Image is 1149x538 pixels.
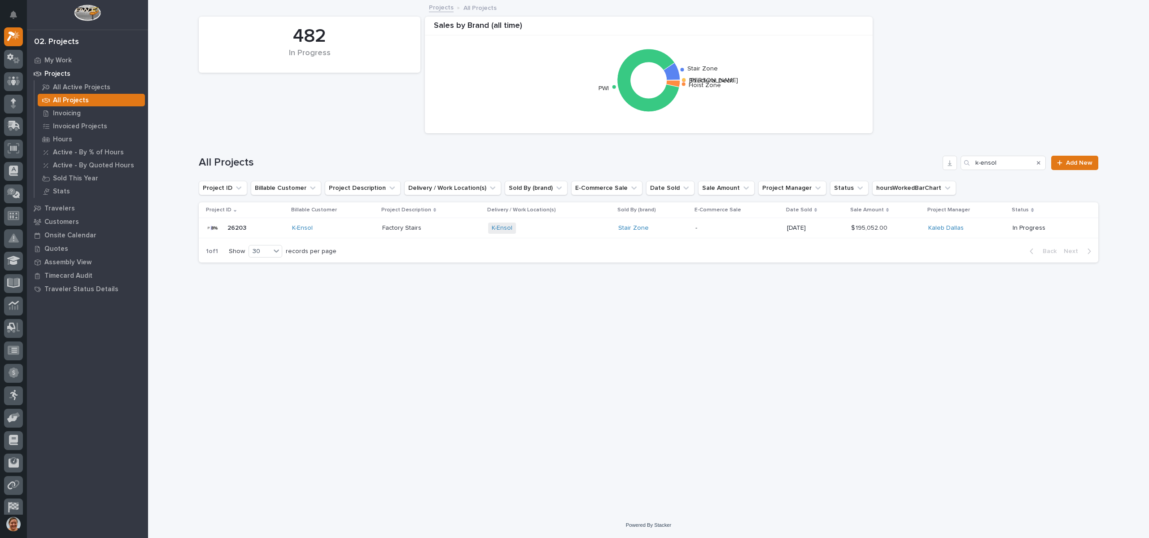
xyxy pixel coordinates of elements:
[35,133,148,145] a: Hours
[1013,224,1084,232] p: In Progress
[695,205,741,215] p: E-Commerce Sale
[286,248,336,255] p: records per page
[27,201,148,215] a: Travelers
[1060,247,1098,255] button: Next
[44,258,92,267] p: Assembly View
[689,78,733,84] text: Structural Deck
[229,248,245,255] p: Show
[53,162,134,170] p: Active - By Quoted Hours
[44,272,92,280] p: Timecard Audit
[27,215,148,228] a: Customers
[695,224,780,232] p: -
[34,37,79,47] div: 02. Projects
[35,146,148,158] a: Active - By % of Hours
[27,269,148,282] a: Timecard Audit
[850,205,884,215] p: Sale Amount
[249,247,271,256] div: 30
[35,185,148,197] a: Stats
[487,205,556,215] p: Delivery / Work Location(s)
[1064,247,1083,255] span: Next
[35,159,148,171] a: Active - By Quoted Hours
[425,21,873,36] div: Sales by Brand (all time)
[618,224,649,232] a: Stair Zone
[617,205,656,215] p: Sold By (brand)
[928,224,964,232] a: Kaleb Dallas
[787,224,844,232] p: [DATE]
[35,94,148,106] a: All Projects
[27,53,148,67] a: My Work
[199,181,247,195] button: Project ID
[27,242,148,255] a: Quotes
[1022,247,1060,255] button: Back
[505,181,568,195] button: Sold By (brand)
[206,205,232,215] p: Project ID
[830,181,869,195] button: Status
[53,109,81,118] p: Invoicing
[872,181,956,195] button: hoursWorkedBarChart
[689,82,721,88] text: Hoist Zone
[404,181,501,195] button: Delivery / Work Location(s)
[44,245,68,253] p: Quotes
[44,205,75,213] p: Travelers
[689,77,738,83] text: [PERSON_NAME]
[35,107,148,119] a: Invoicing
[53,96,89,105] p: All Projects
[214,48,405,67] div: In Progress
[463,2,497,12] p: All Projects
[698,181,755,195] button: Sale Amount
[53,83,110,92] p: All Active Projects
[325,181,401,195] button: Project Description
[53,149,124,157] p: Active - By % of Hours
[429,2,454,12] a: Projects
[1051,156,1098,170] a: Add New
[599,85,609,92] text: PWI
[382,223,423,232] p: Factory Stairs
[1037,247,1057,255] span: Back
[4,515,23,534] button: users-avatar
[27,282,148,296] a: Traveler Status Details
[27,228,148,242] a: Onsite Calendar
[74,4,100,21] img: Workspace Logo
[227,223,248,232] p: 26203
[961,156,1046,170] input: Search
[214,25,405,48] div: 482
[44,218,79,226] p: Customers
[851,223,889,232] p: $ 195,052.00
[4,5,23,24] button: Notifications
[53,188,70,196] p: Stats
[199,241,225,262] p: 1 of 1
[44,285,118,293] p: Traveler Status Details
[44,70,70,78] p: Projects
[687,66,718,72] text: Stair Zone
[492,224,512,232] a: K-Ensol
[53,175,98,183] p: Sold This Year
[291,205,337,215] p: Billable Customer
[1012,205,1029,215] p: Status
[626,522,671,528] a: Powered By Stacker
[571,181,642,195] button: E-Commerce Sale
[53,122,107,131] p: Invoiced Projects
[53,136,72,144] p: Hours
[292,224,313,232] a: K-Ensol
[199,218,1098,238] tr: 2620326203 K-Ensol Factory StairsFactory Stairs K-Ensol Stair Zone -[DATE]$ 195,052.00$ 195,052.0...
[27,67,148,80] a: Projects
[927,205,970,215] p: Project Manager
[11,11,23,25] div: Notifications
[381,205,431,215] p: Project Description
[646,181,695,195] button: Date Sold
[1066,160,1092,166] span: Add New
[251,181,321,195] button: Billable Customer
[786,205,812,215] p: Date Sold
[44,57,72,65] p: My Work
[199,156,939,169] h1: All Projects
[44,232,96,240] p: Onsite Calendar
[35,172,148,184] a: Sold This Year
[35,81,148,93] a: All Active Projects
[35,120,148,132] a: Invoiced Projects
[758,181,826,195] button: Project Manager
[27,255,148,269] a: Assembly View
